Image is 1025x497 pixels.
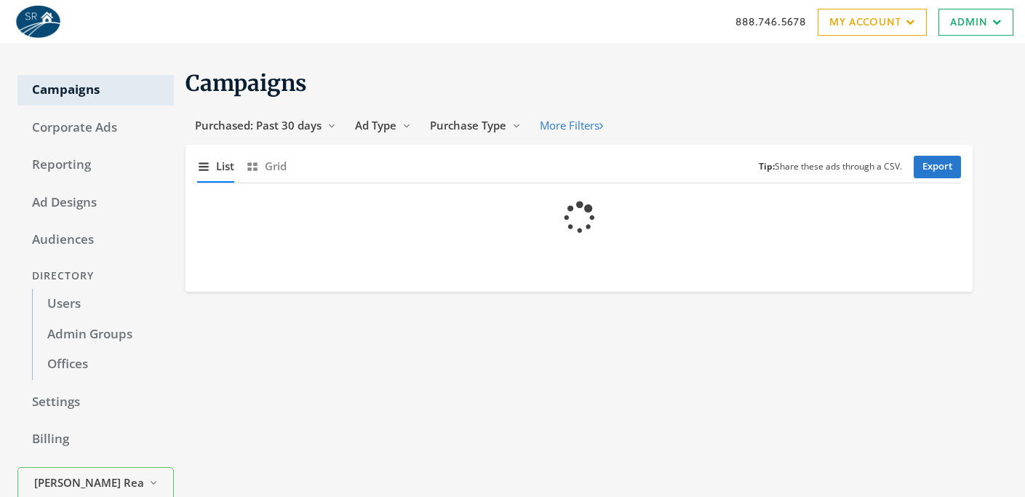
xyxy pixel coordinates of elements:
span: Purchased: Past 30 days [195,118,322,132]
button: Purchased: Past 30 days [186,112,346,139]
a: Corporate Ads [17,113,174,143]
img: Adwerx [12,4,64,40]
a: Reporting [17,150,174,180]
a: Ad Designs [17,188,174,218]
span: List [216,158,234,175]
a: Export [914,156,961,178]
span: [PERSON_NAME] Realty [34,474,143,491]
button: Ad Type [346,112,420,139]
a: Campaigns [17,75,174,106]
a: Admin Groups [32,319,174,350]
small: Share these ads through a CSV. [759,160,902,174]
b: Tip: [759,160,775,172]
a: Billing [17,424,174,455]
span: Campaigns [186,69,307,97]
button: Purchase Type [420,112,530,139]
span: Ad Type [355,118,396,132]
div: Directory [17,263,174,290]
button: More Filters [530,112,613,139]
a: Audiences [17,225,174,255]
a: Admin [938,9,1013,36]
span: Purchase Type [430,118,506,132]
a: Settings [17,387,174,418]
a: Offices [32,349,174,380]
button: List [197,151,234,182]
button: Grid [246,151,287,182]
a: My Account [818,9,927,36]
a: Users [32,289,174,319]
span: Grid [265,158,287,175]
a: 888.746.5678 [735,14,806,29]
